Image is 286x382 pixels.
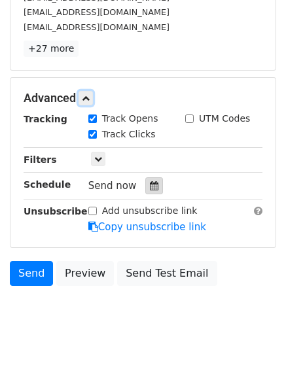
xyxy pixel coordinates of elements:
small: [EMAIL_ADDRESS][DOMAIN_NAME] [24,7,170,17]
a: Send Test Email [117,261,217,286]
label: Track Clicks [102,128,156,141]
iframe: Chat Widget [221,319,286,382]
label: Add unsubscribe link [102,204,198,218]
h5: Advanced [24,91,262,105]
strong: Filters [24,154,57,165]
strong: Tracking [24,114,67,124]
label: Track Opens [102,112,158,126]
label: UTM Codes [199,112,250,126]
strong: Unsubscribe [24,206,88,217]
a: Preview [56,261,114,286]
strong: Schedule [24,179,71,190]
a: Send [10,261,53,286]
span: Send now [88,180,137,192]
small: [EMAIL_ADDRESS][DOMAIN_NAME] [24,22,170,32]
a: Copy unsubscribe link [88,221,206,233]
a: +27 more [24,41,79,57]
